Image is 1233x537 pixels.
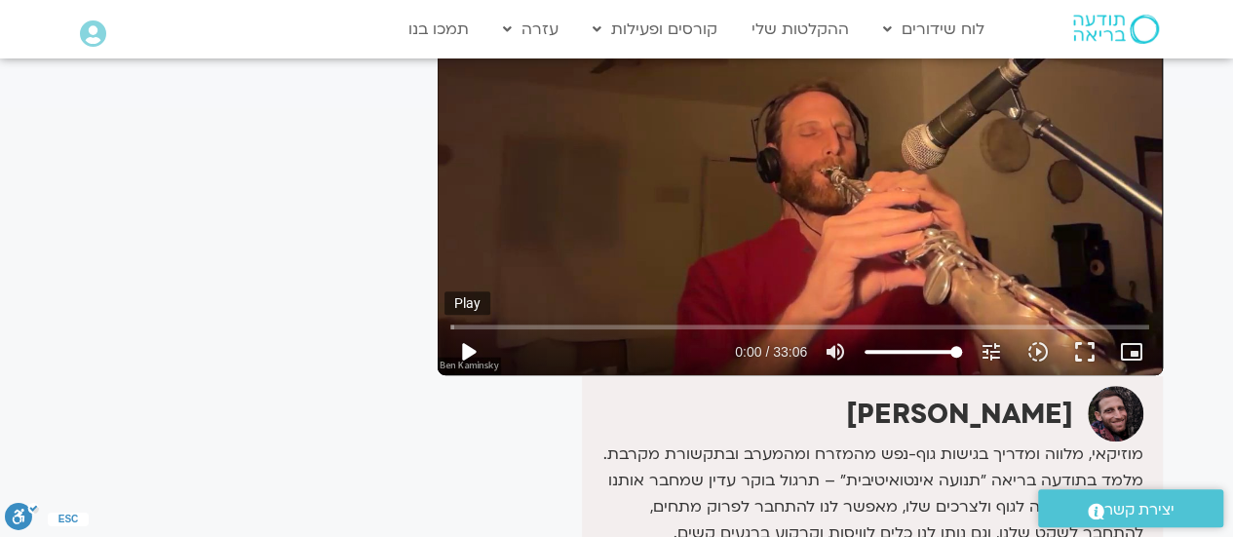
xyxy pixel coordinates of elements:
[846,396,1073,433] strong: [PERSON_NAME]
[742,11,859,48] a: ההקלטות שלי
[1073,15,1159,44] img: תודעה בריאה
[873,11,994,48] a: לוח שידורים
[399,11,479,48] a: תמכו בנו
[583,11,727,48] a: קורסים ופעילות
[1038,489,1223,527] a: יצירת קשר
[493,11,568,48] a: עזרה
[1104,497,1175,523] span: יצירת קשר
[1088,386,1143,441] img: בן קמינסקי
